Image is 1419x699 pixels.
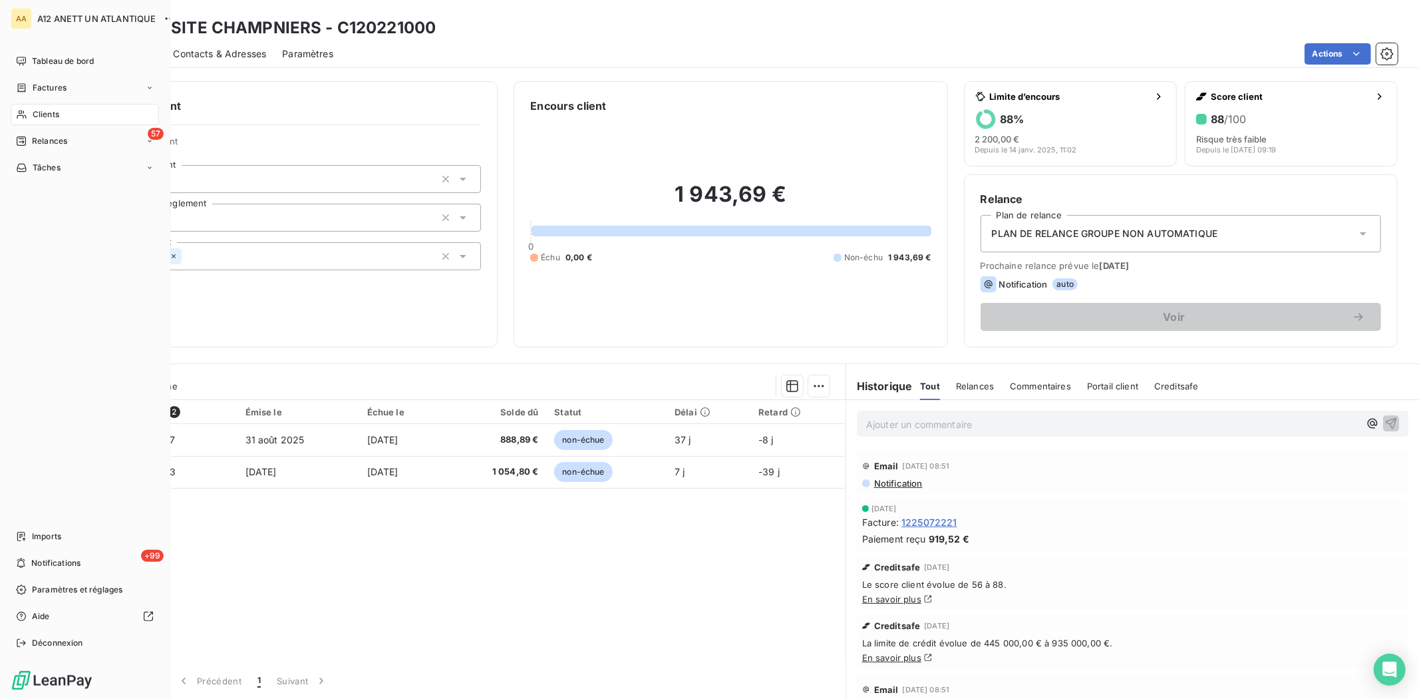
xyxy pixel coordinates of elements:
div: Référence [118,406,230,418]
span: Creditsafe [874,562,921,573]
span: 0 [528,241,534,252]
button: Actions [1305,43,1371,65]
span: Notification [873,478,923,489]
button: Précédent [169,667,249,695]
div: Open Intercom Messenger [1374,654,1406,686]
div: Émise le [245,407,351,417]
span: +99 [141,550,164,562]
h6: 88 [1211,113,1246,126]
span: [DATE] [924,563,949,571]
span: Score client [1211,91,1369,102]
span: Facture : [862,515,899,529]
span: auto [1052,278,1078,290]
span: 2 [168,406,180,418]
h6: Informations client [80,98,481,114]
span: [DATE] [367,466,398,477]
span: 0,00 € [565,252,592,264]
span: Paramètres et réglages [32,584,122,596]
h6: Relance [981,191,1381,207]
span: 37 j [675,434,691,445]
span: Non-échu [844,252,883,264]
span: [DATE] [367,434,398,445]
h3: SDVI - SITE CHAMPNIERS - C120221000 [117,16,436,40]
button: Limite d’encours88%2 200,00 €Depuis le 14 janv. 2025, 11:02 [964,81,1177,166]
span: -8 j [758,434,774,445]
span: 888,89 € [454,433,539,447]
span: 1 [257,674,261,688]
span: [DATE] [871,505,897,513]
span: PLAN DE RELANCE GROUPE NON AUTOMATIQUE [992,227,1218,240]
span: -39 j [758,466,780,477]
a: En savoir plus [862,594,921,604]
a: Aide [11,606,159,627]
span: Risque très faible [1196,134,1267,144]
div: AA [11,8,32,29]
span: [DATE] [924,622,949,630]
h6: 88 % [1001,113,1025,126]
div: Retard [758,407,838,417]
img: Logo LeanPay [11,670,93,691]
h6: Historique [846,378,913,394]
h6: Encours client [530,98,606,114]
span: Déconnexion [32,637,83,649]
div: Statut [554,407,659,417]
span: Clients [33,109,59,120]
span: Notifications [31,557,80,569]
span: 1225072221 [901,515,957,529]
span: La limite de crédit évolue de 445 000,00 € à 935 000,00 €. [862,638,1403,648]
span: /100 [1224,113,1246,126]
span: 1 054,80 € [454,465,539,479]
span: Relances [956,381,994,391]
a: En savoir plus [862,652,921,663]
span: Prochaine relance prévue le [981,260,1381,271]
span: 1 943,69 € [888,252,931,264]
span: 7 j [675,466,685,477]
span: A12 ANETT UN ATLANTIQUE [37,13,156,24]
button: Voir [981,303,1381,331]
span: Portail client [1087,381,1138,391]
span: Imports [32,531,61,543]
span: non-échue [554,462,612,482]
span: [DATE] [245,466,277,477]
input: Ajouter une valeur [182,250,192,262]
span: 919,52 € [929,532,969,546]
span: Creditsafe [874,620,921,631]
span: Aide [32,610,50,622]
div: Échue le [367,407,438,417]
span: 2 200,00 € [975,134,1020,144]
button: 1 [249,667,269,695]
span: 57 [148,128,164,140]
span: 31 août 2025 [245,434,305,445]
div: Solde dû [454,407,539,417]
div: Délai [675,407,742,417]
span: Contacts & Adresses [173,47,266,61]
span: [DATE] 08:51 [903,686,950,694]
span: Notification [999,279,1048,290]
span: Tâches [33,162,61,174]
span: Tableau de bord [32,55,94,67]
span: Creditsafe [1154,381,1199,391]
span: Relances [32,135,67,147]
span: [DATE] [1100,260,1130,271]
span: Propriétés Client [107,136,481,154]
span: non-échue [554,430,612,450]
h2: 1 943,69 € [530,181,931,221]
span: Commentaires [1010,381,1071,391]
span: Email [874,684,899,695]
span: Échu [541,252,560,264]
span: Factures [33,82,67,94]
span: Voir [997,312,1352,322]
span: Le score client évolue de 56 à 88. [862,579,1403,590]
span: [DATE] 08:51 [903,462,950,470]
span: Limite d’encours [990,91,1148,102]
span: Email [874,461,899,471]
button: Suivant [269,667,336,695]
button: Score client88/100Risque très faibleDepuis le [DATE] 09:19 [1185,81,1398,166]
span: Paiement reçu [862,532,926,546]
span: Paramètres [282,47,333,61]
span: Tout [920,381,940,391]
span: Depuis le [DATE] 09:19 [1196,146,1276,154]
